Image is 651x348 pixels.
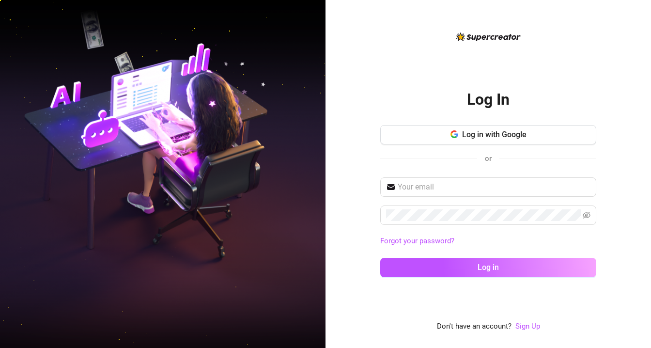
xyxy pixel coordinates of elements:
[462,130,527,139] span: Log in with Google
[478,263,499,272] span: Log in
[398,181,590,193] input: Your email
[515,321,540,332] a: Sign Up
[437,321,511,332] span: Don't have an account?
[467,90,510,110] h2: Log In
[456,32,521,41] img: logo-BBDzfeDw.svg
[380,125,596,144] button: Log in with Google
[515,322,540,331] a: Sign Up
[485,154,492,163] span: or
[380,237,454,245] a: Forgot your password?
[380,258,596,277] button: Log in
[583,211,590,219] span: eye-invisible
[380,236,596,247] a: Forgot your password?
